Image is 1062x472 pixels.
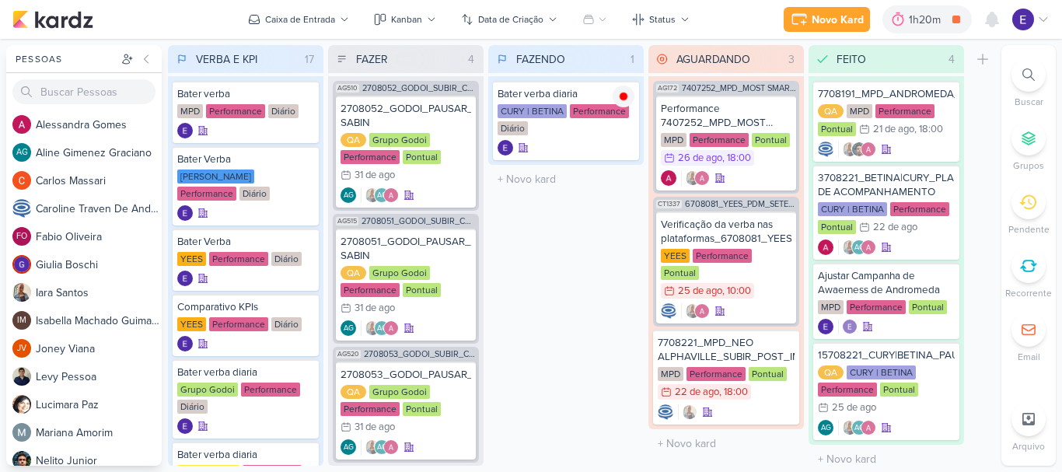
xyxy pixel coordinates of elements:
[462,51,480,68] div: 4
[658,404,673,420] div: Criador(a): Caroline Traven De Andrade
[344,444,354,452] p: AG
[838,239,876,255] div: Colaboradores: Iara Santos, Aline Gimenez Graciano, Alessandra Gomes
[1005,286,1052,300] p: Recorrente
[656,200,682,208] span: CT1337
[818,87,955,101] div: 7708191_MPD_ANDROMEDA_SUBIR_ANÚNCIO_ANDROMEDA_FESTIVAL
[818,420,833,435] div: Aline Gimenez Graciano
[498,140,513,156] div: Criador(a): Eduardo Quaresma
[12,367,31,386] img: Levy Pessoa
[678,404,697,420] div: Colaboradores: Iara Santos
[341,385,366,399] div: QA
[365,320,380,336] img: Iara Santos
[498,87,634,101] div: Bater verba diaria
[36,201,162,217] div: C a r o l i n e T r a v e n D e A n d r a d e
[847,300,906,314] div: Performance
[403,150,441,164] div: Pontual
[177,123,193,138] img: Eduardo Quaresma
[685,170,700,186] img: Iara Santos
[818,239,833,255] img: Alessandra Gomes
[658,336,795,364] div: 7708221_MPD_NEO ALPHAVILLE_SUBIR_POST_IMPULSIONAMENTO_META_ADS
[818,142,833,157] img: Caroline Traven De Andrade
[694,303,710,319] img: Alessandra Gomes
[12,451,31,470] img: Nelito Junior
[1015,95,1043,109] p: Buscar
[818,383,877,397] div: Performance
[1018,350,1040,364] p: Email
[784,7,870,32] button: Novo Kard
[36,117,162,133] div: A l e s s a n d r a G o m e s
[36,257,162,273] div: G i u l i a B o s c h i
[842,142,858,157] img: Iara Santos
[177,400,208,414] div: Diário
[658,367,683,381] div: MPD
[177,336,193,351] img: Eduardo Quaresma
[942,51,961,68] div: 4
[851,420,867,435] div: Aline Gimenez Graciano
[299,51,320,68] div: 17
[661,170,676,186] div: Criador(a): Alessandra Gomes
[177,383,238,397] div: Grupo Godoi
[842,420,858,435] img: Iara Santos
[1012,9,1034,30] img: Eduardo Quaresma
[403,283,441,297] div: Pontual
[681,303,710,319] div: Colaboradores: Iara Santos, Alessandra Gomes
[818,319,833,334] div: Criador(a): Eduardo Quaresma
[341,187,356,203] div: Aline Gimenez Graciano
[681,170,710,186] div: Colaboradores: Iara Santos, Alessandra Gomes
[685,303,700,319] img: Iara Santos
[1012,439,1045,453] p: Arquivo
[177,317,206,331] div: YEES
[661,133,686,147] div: MPD
[361,320,399,336] div: Colaboradores: Iara Santos, Aline Gimenez Graciano, Alessandra Gomes
[12,199,31,218] img: Caroline Traven De Andrade
[17,344,26,353] p: JV
[209,252,268,266] div: Performance
[177,300,314,314] div: Comparativo KPIs
[177,170,254,184] div: [PERSON_NAME]
[818,122,856,136] div: Pontual
[16,149,28,157] p: AG
[209,317,268,331] div: Performance
[177,336,193,351] div: Criador(a): Eduardo Quaresma
[818,420,833,435] div: Criador(a): Aline Gimenez Graciano
[12,115,31,134] img: Alessandra Gomes
[36,397,162,413] div: L u c i m a r a P a z
[652,432,801,455] input: + Novo kard
[12,10,93,29] img: kardz.app
[838,420,876,435] div: Colaboradores: Iara Santos, Aline Gimenez Graciano, Alessandra Gomes
[177,87,314,101] div: Bater verba
[177,205,193,221] img: Eduardo Quaresma
[361,439,399,455] div: Colaboradores: Iara Santos, Aline Gimenez Graciano, Alessandra Gomes
[36,145,162,161] div: A l i n e G i m e n e z G r a c i a n o
[361,187,399,203] div: Colaboradores: Iara Santos, Aline Gimenez Graciano, Alessandra Gomes
[374,439,390,455] div: Aline Gimenez Graciano
[661,249,690,263] div: YEES
[341,187,356,203] div: Criador(a): Aline Gimenez Graciano
[36,341,162,357] div: J o n e y V i a n a
[383,187,399,203] img: Alessandra Gomes
[341,133,366,147] div: QA
[177,365,314,379] div: Bater verba diaria
[241,383,300,397] div: Performance
[341,439,356,455] div: Criador(a): Aline Gimenez Graciano
[377,325,387,333] p: AG
[369,385,430,399] div: Grupo Godoi
[685,200,796,208] span: 6708081_YEES_PDM_SETEMBRO
[854,244,865,252] p: AG
[1001,58,1056,109] li: Ctrl + F
[722,153,751,163] div: , 18:00
[854,425,865,432] p: AG
[661,102,791,130] div: Performance 7407252_MPD_MOST SMART_CAMPANHA INVESTIDORES
[818,239,833,255] div: Criador(a): Alessandra Gomes
[12,311,31,330] div: Isabella Machado Guimarães
[36,285,162,301] div: I a r a S a n t o s
[12,143,31,162] div: Aline Gimenez Graciano
[12,52,118,66] div: Pessoas
[661,266,699,280] div: Pontual
[12,171,31,190] img: Carlos Massari
[818,300,844,314] div: MPD
[498,104,567,118] div: CURY | BETINA
[403,402,441,416] div: Pontual
[661,303,676,319] img: Caroline Traven De Andrade
[851,142,867,157] img: Nelito Junior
